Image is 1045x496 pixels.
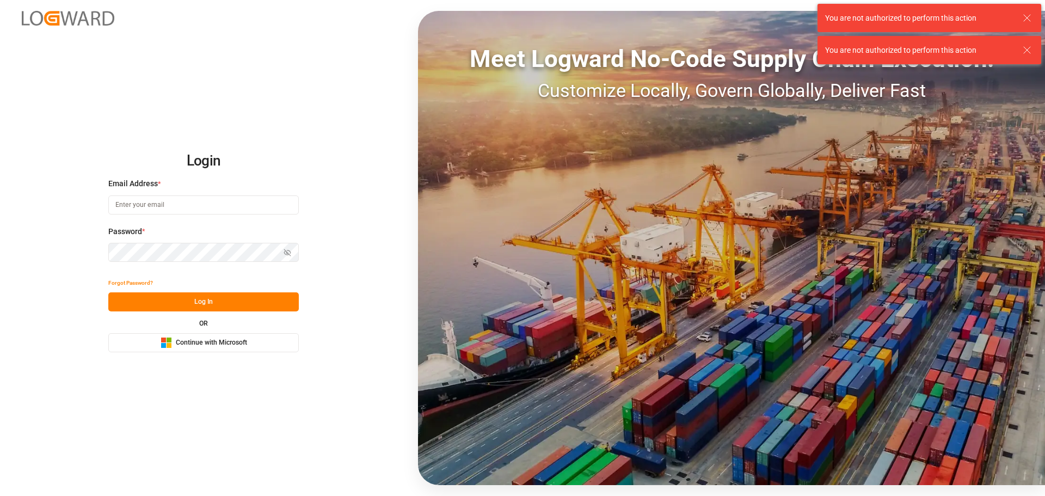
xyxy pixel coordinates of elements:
button: Forgot Password? [108,273,153,292]
div: Meet Logward No-Code Supply Chain Execution: [418,41,1045,77]
div: You are not authorized to perform this action [825,45,1012,56]
h2: Login [108,144,299,179]
span: Password [108,226,142,237]
div: You are not authorized to perform this action [825,13,1012,24]
button: Continue with Microsoft [108,333,299,352]
img: Logward_new_orange.png [22,11,114,26]
span: Continue with Microsoft [176,338,247,348]
span: Email Address [108,178,158,189]
small: OR [199,320,208,327]
div: Customize Locally, Govern Globally, Deliver Fast [418,77,1045,105]
input: Enter your email [108,195,299,215]
button: Log In [108,292,299,311]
